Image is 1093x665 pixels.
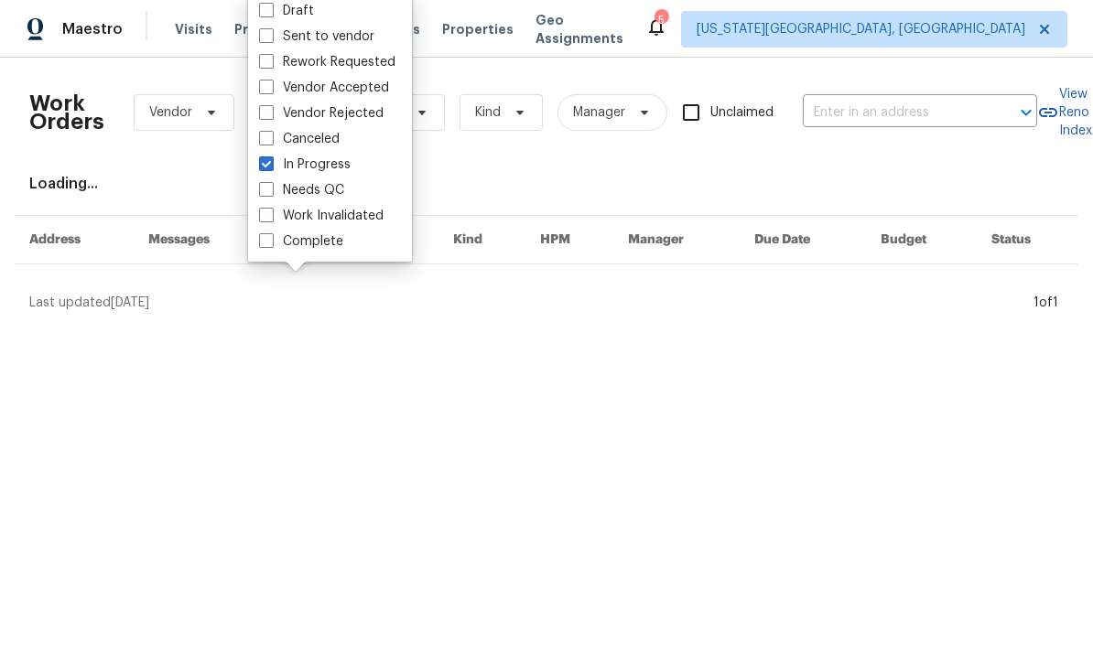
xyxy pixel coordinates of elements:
a: View Reno Index [1037,85,1092,140]
span: Projects [234,20,291,38]
label: Sent to vendor [259,27,374,46]
span: Kind [475,103,501,122]
th: Status [977,216,1078,264]
th: Manager [613,216,740,264]
h2: Work Orders [29,94,104,131]
label: Rework Requested [259,53,395,71]
span: Geo Assignments [536,11,623,48]
span: [DATE] [111,296,149,309]
label: Draft [259,2,314,20]
th: HPM [525,216,613,264]
span: [US_STATE][GEOGRAPHIC_DATA], [GEOGRAPHIC_DATA] [697,20,1025,38]
th: Due Date [740,216,866,264]
div: 1 of 1 [1033,294,1058,312]
label: In Progress [259,156,351,174]
th: Budget [866,216,977,264]
label: Vendor Accepted [259,79,389,97]
label: Complete [259,232,343,251]
input: Enter in an address [803,99,986,127]
span: Manager [573,103,625,122]
span: Vendor [149,103,192,122]
label: Canceled [259,130,340,148]
div: Last updated [29,294,1028,312]
div: 5 [655,11,667,29]
button: Open [1013,100,1039,125]
label: Work Invalidated [259,207,384,225]
div: Loading... [29,175,1064,193]
span: Maestro [62,20,123,38]
label: Needs QC [259,181,344,199]
th: Messages [134,216,268,264]
span: Visits [175,20,212,38]
label: Vendor Rejected [259,104,384,123]
th: Address [15,216,134,264]
span: Properties [442,20,514,38]
span: Unclaimed [710,103,774,123]
th: Kind [438,216,525,264]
